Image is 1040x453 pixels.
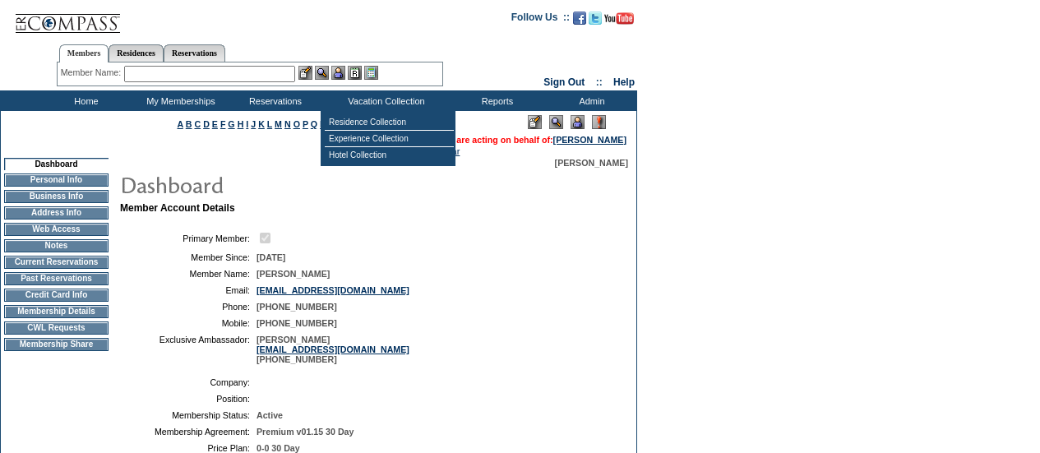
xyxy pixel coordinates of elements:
[127,302,250,312] td: Phone:
[178,119,183,129] a: A
[275,119,282,129] a: M
[220,119,226,129] a: F
[553,135,626,145] a: [PERSON_NAME]
[186,119,192,129] a: B
[37,90,132,111] td: Home
[257,344,409,354] a: [EMAIL_ADDRESS][DOMAIN_NAME]
[4,272,109,285] td: Past Reservations
[604,16,634,26] a: Subscribe to our YouTube Channel
[325,114,454,131] td: Residence Collection
[258,119,265,129] a: K
[4,338,109,351] td: Membership Share
[127,427,250,437] td: Membership Agreement:
[257,285,409,295] a: [EMAIL_ADDRESS][DOMAIN_NAME]
[543,76,585,88] a: Sign Out
[364,66,378,80] img: b_calculator.gif
[321,90,448,111] td: Vacation Collection
[251,119,256,129] a: J
[61,66,124,80] div: Member Name:
[589,12,602,25] img: Follow us on Twitter
[543,90,637,111] td: Admin
[303,119,308,129] a: P
[257,302,337,312] span: [PHONE_NUMBER]
[164,44,225,62] a: Reservations
[257,335,409,364] span: [PERSON_NAME] [PHONE_NUMBER]
[311,119,317,129] a: Q
[571,115,585,129] img: Impersonate
[238,119,244,129] a: H
[438,135,626,145] span: You are acting on behalf of:
[127,252,250,262] td: Member Since:
[528,115,542,129] img: Edit Mode
[257,252,285,262] span: [DATE]
[4,190,109,203] td: Business Info
[589,16,602,26] a: Follow us on Twitter
[4,321,109,335] td: CWL Requests
[119,168,448,201] img: pgTtlDashboard.gif
[4,206,109,220] td: Address Info
[203,119,210,129] a: D
[573,16,586,26] a: Become our fan on Facebook
[120,202,235,214] b: Member Account Details
[127,335,250,364] td: Exclusive Ambassador:
[257,410,283,420] span: Active
[127,230,250,246] td: Primary Member:
[194,119,201,129] a: C
[325,147,454,163] td: Hotel Collection
[109,44,164,62] a: Residences
[325,131,454,147] td: Experience Collection
[604,12,634,25] img: Subscribe to our YouTube Channel
[212,119,218,129] a: E
[294,119,300,129] a: O
[549,115,563,129] img: View Mode
[555,158,628,168] span: [PERSON_NAME]
[592,115,606,129] img: Log Concern/Member Elevation
[257,427,354,437] span: Premium v01.15 30 Day
[226,90,321,111] td: Reservations
[613,76,635,88] a: Help
[267,119,272,129] a: L
[4,223,109,236] td: Web Access
[348,66,362,80] img: Reservations
[4,305,109,318] td: Membership Details
[298,66,312,80] img: b_edit.gif
[127,443,250,453] td: Price Plan:
[127,269,250,279] td: Member Name:
[448,90,543,111] td: Reports
[596,76,603,88] span: ::
[228,119,234,129] a: G
[257,269,330,279] span: [PERSON_NAME]
[127,318,250,328] td: Mobile:
[127,377,250,387] td: Company:
[127,285,250,295] td: Email:
[4,158,109,170] td: Dashboard
[257,443,300,453] span: 0-0 30 Day
[127,394,250,404] td: Position:
[284,119,291,129] a: N
[246,119,248,129] a: I
[257,318,337,328] span: [PHONE_NUMBER]
[132,90,226,111] td: My Memberships
[4,173,109,187] td: Personal Info
[331,66,345,80] img: Impersonate
[4,256,109,269] td: Current Reservations
[511,10,570,30] td: Follow Us ::
[4,289,109,302] td: Credit Card Info
[315,66,329,80] img: View
[127,410,250,420] td: Membership Status:
[59,44,109,62] a: Members
[573,12,586,25] img: Become our fan on Facebook
[4,239,109,252] td: Notes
